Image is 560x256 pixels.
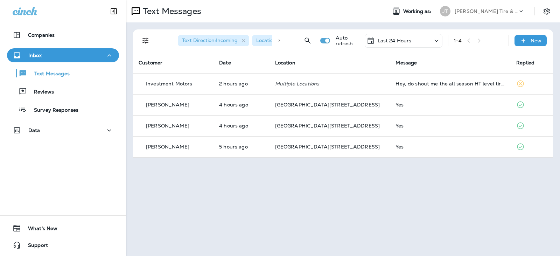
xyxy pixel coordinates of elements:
[252,35,378,46] div: Location:[GEOGRAPHIC_DATA][STREET_ADDRESS]
[178,35,249,46] div: Text Direction:Incoming
[182,37,238,43] span: Text Direction : Incoming
[454,38,462,43] div: 1 - 4
[7,84,119,99] button: Reviews
[28,127,40,133] p: Data
[540,5,553,18] button: Settings
[301,34,315,48] button: Search Messages
[28,32,55,38] p: Companies
[104,4,124,18] button: Collapse Sidebar
[146,123,189,129] p: [PERSON_NAME]
[395,81,505,87] div: Hey, do shout me the all season HT level tires too thanks
[455,8,518,14] p: [PERSON_NAME] Tire & Auto
[21,242,48,251] span: Support
[219,60,231,66] span: Date
[275,123,380,129] span: [GEOGRAPHIC_DATA][STREET_ADDRESS]
[219,102,264,108] p: Oct 14, 2025 09:47 AM
[395,102,505,108] div: Yes
[7,102,119,117] button: Survey Responses
[403,8,433,14] span: Working as:
[27,89,54,96] p: Reviews
[378,38,412,43] p: Last 24 Hours
[219,144,264,150] p: Oct 14, 2025 09:00 AM
[146,102,189,108] p: [PERSON_NAME]
[395,144,505,150] div: Yes
[440,6,450,16] div: JT
[7,66,119,81] button: Text Messages
[139,34,153,48] button: Filters
[219,81,264,87] p: Oct 14, 2025 11:17 AM
[516,60,534,66] span: Replied
[275,81,385,87] p: Multiple Locations
[531,38,541,43] p: New
[256,37,381,43] span: Location : [GEOGRAPHIC_DATA][STREET_ADDRESS]
[7,123,119,137] button: Data
[27,107,78,114] p: Survey Responses
[140,6,201,16] p: Text Messages
[275,144,380,150] span: [GEOGRAPHIC_DATA][STREET_ADDRESS]
[395,123,505,129] div: Yes
[7,48,119,62] button: Inbox
[275,102,380,108] span: [GEOGRAPHIC_DATA][STREET_ADDRESS]
[336,35,353,46] p: Auto refresh
[28,53,42,58] p: Inbox
[219,123,264,129] p: Oct 14, 2025 09:47 AM
[7,28,119,42] button: Companies
[275,60,295,66] span: Location
[139,60,162,66] span: Customer
[21,226,57,234] span: What's New
[146,144,189,150] p: [PERSON_NAME]
[7,221,119,235] button: What's New
[27,71,70,77] p: Text Messages
[395,60,417,66] span: Message
[7,238,119,252] button: Support
[146,81,192,87] p: Investment Motors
